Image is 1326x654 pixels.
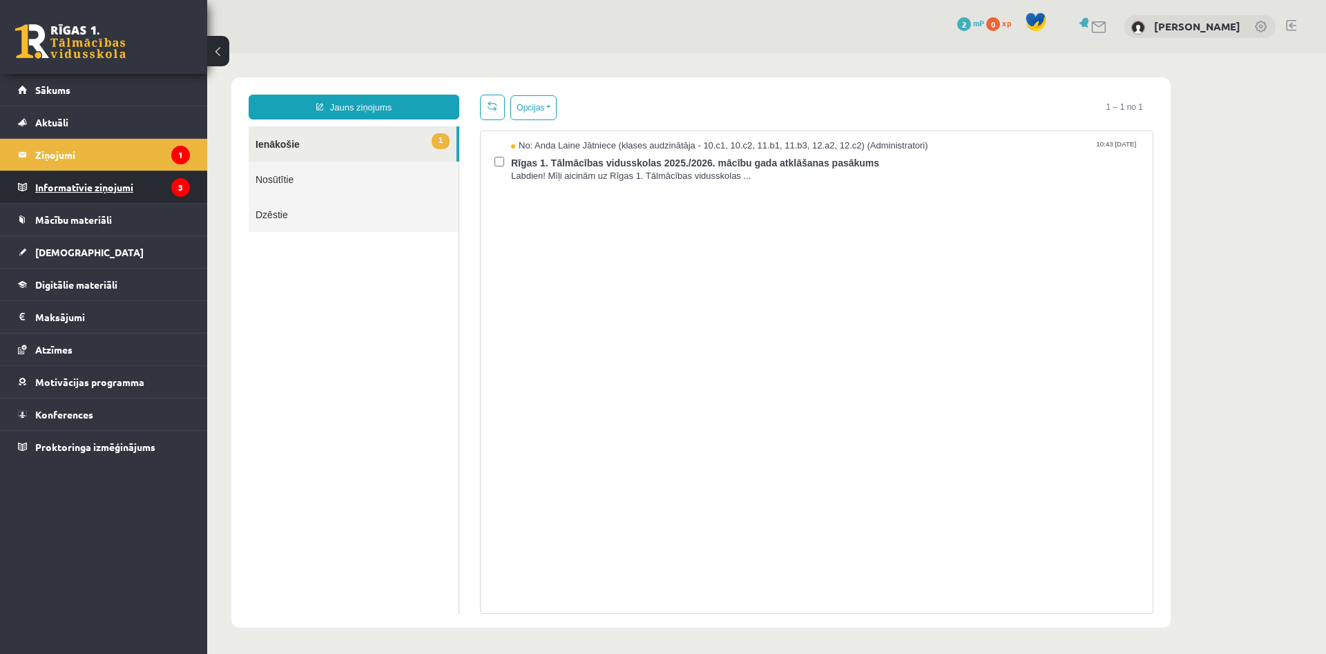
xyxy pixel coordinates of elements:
[304,99,932,117] span: Rīgas 1. Tālmācības vidusskolas 2025./2026. mācību gada atklāšanas pasākums
[1002,17,1011,28] span: xp
[303,42,349,67] button: Opcijas
[41,41,252,66] a: Jauns ziņojums
[35,441,155,453] span: Proktoringa izmēģinājums
[41,73,249,108] a: 1Ienākošie
[41,108,251,144] a: Nosūtītie
[18,236,190,268] a: [DEMOGRAPHIC_DATA]
[35,343,73,356] span: Atzīmes
[957,17,971,31] span: 2
[35,301,190,333] legend: Maksājumi
[304,117,932,130] span: Labdien! Mīļi aicinām uz Rīgas 1. Tālmācības vidusskolas ...
[986,17,1018,28] a: 0 xp
[41,144,251,179] a: Dzēstie
[18,171,190,203] a: Informatīvie ziņojumi3
[35,278,117,291] span: Digitālie materiāli
[18,269,190,300] a: Digitālie materiāli
[18,106,190,138] a: Aktuāli
[304,86,721,99] span: No: Anda Laine Jātniece (klases audzinātāja - 10.c1, 10.c2, 11.b1, 11.b3, 12.a2, 12.c2) (Administ...
[35,213,112,226] span: Mācību materiāli
[35,408,93,421] span: Konferences
[18,366,190,398] a: Motivācijas programma
[15,24,126,59] a: Rīgas 1. Tālmācības vidusskola
[889,41,946,66] span: 1 – 1 no 1
[18,74,190,106] a: Sākums
[18,204,190,235] a: Mācību materiāli
[35,84,70,96] span: Sākums
[35,171,190,203] legend: Informatīvie ziņojumi
[18,139,190,171] a: Ziņojumi1
[35,376,144,388] span: Motivācijas programma
[18,431,190,463] a: Proktoringa izmēģinājums
[304,86,932,129] a: No: Anda Laine Jātniece (klases audzinātāja - 10.c1, 10.c2, 11.b1, 11.b3, 12.a2, 12.c2) (Administ...
[886,86,932,97] span: 10:43 [DATE]
[35,246,144,258] span: [DEMOGRAPHIC_DATA]
[224,80,242,96] span: 1
[18,301,190,333] a: Maksājumi
[1154,19,1240,33] a: [PERSON_NAME]
[35,116,68,128] span: Aktuāli
[973,17,984,28] span: mP
[171,146,190,164] i: 1
[18,334,190,365] a: Atzīmes
[986,17,1000,31] span: 0
[957,17,984,28] a: 2 mP
[171,178,190,197] i: 3
[35,139,190,171] legend: Ziņojumi
[18,398,190,430] a: Konferences
[1131,21,1145,35] img: Jēkabs Zelmenis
